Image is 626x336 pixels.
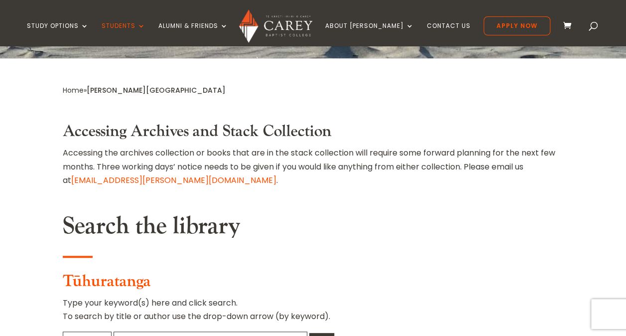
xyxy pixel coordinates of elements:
[63,212,564,246] h2: Search the library
[63,85,84,95] a: Home
[102,22,145,46] a: Students
[63,85,226,95] span: »
[239,9,312,43] img: Carey Baptist College
[63,122,564,146] h3: Accessing Archives and Stack Collection
[63,146,564,187] p: Accessing the archives collection or books that are in the stack collection will require some for...
[87,85,226,95] span: [PERSON_NAME][GEOGRAPHIC_DATA]
[484,16,550,35] a: Apply Now
[158,22,228,46] a: Alumni & Friends
[325,22,414,46] a: About [PERSON_NAME]
[63,272,564,296] h3: Tūhuratanga
[27,22,89,46] a: Study Options
[63,296,564,331] p: Type your keyword(s) here and click search. To search by title or author use the drop-down arrow ...
[71,174,276,186] a: [EMAIL_ADDRESS][PERSON_NAME][DOMAIN_NAME]
[427,22,471,46] a: Contact Us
